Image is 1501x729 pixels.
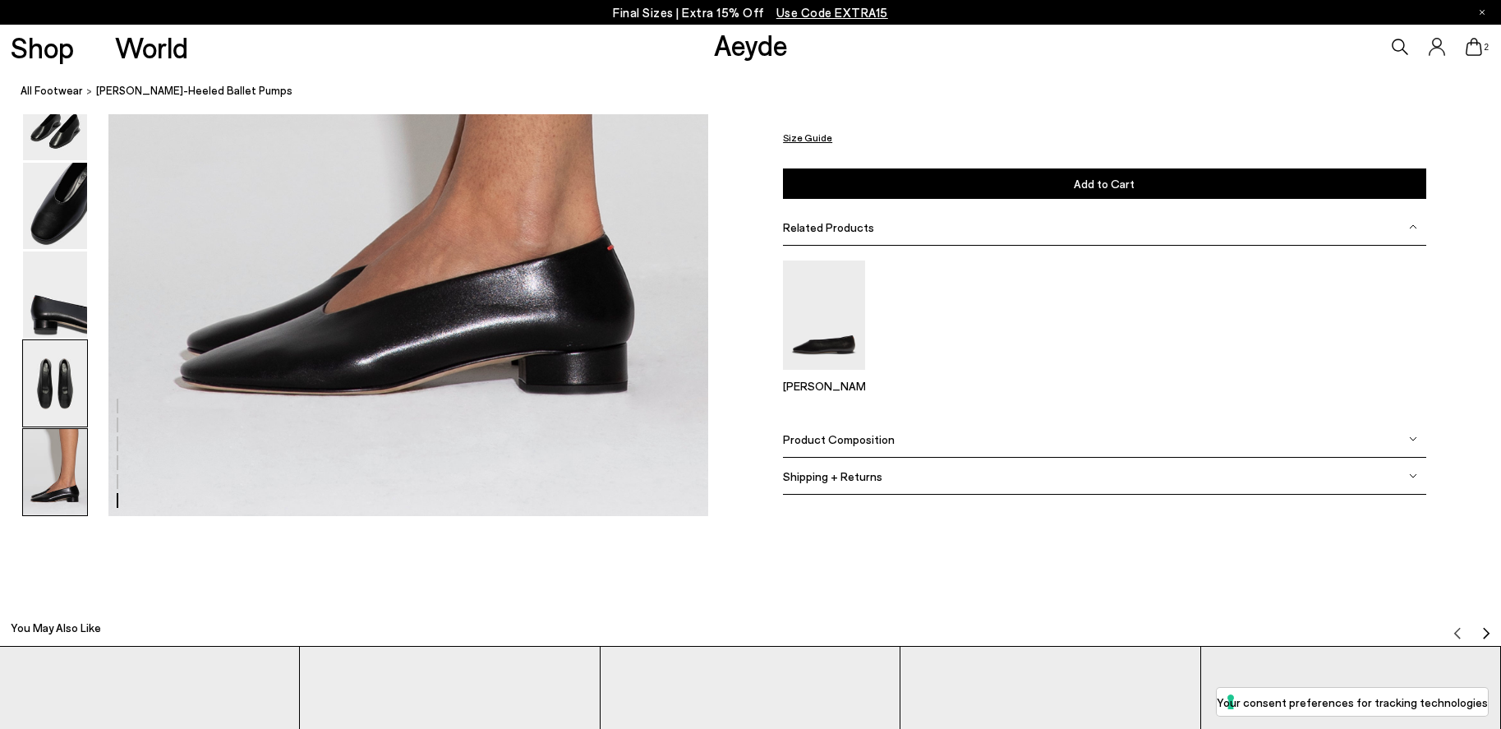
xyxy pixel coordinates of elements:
p: [PERSON_NAME] [783,379,865,393]
span: Product Composition [783,431,895,445]
img: Delia Low-Heeled Ballet Pumps - Image 2 [23,74,87,160]
img: Delia Low-Heeled Ballet Pumps - Image 6 [23,429,87,515]
a: All Footwear [21,82,83,99]
button: Previous slide [1451,615,1464,639]
span: Add to Cart [1074,176,1135,190]
span: [PERSON_NAME]-Heeled Ballet Pumps [96,82,292,99]
a: Kirsten Ballet Flats [PERSON_NAME] [783,358,865,393]
a: Shop [11,33,74,62]
a: 2 [1466,38,1482,56]
nav: breadcrumb [21,69,1501,114]
img: Delia Low-Heeled Ballet Pumps - Image 4 [23,251,87,338]
span: Shipping + Returns [783,468,882,482]
img: Delia Low-Heeled Ballet Pumps - Image 3 [23,163,87,249]
span: Navigate to /collections/ss25-final-sizes [776,5,888,20]
img: svg%3E [1409,223,1417,231]
img: svg%3E [1409,435,1417,443]
label: Your consent preferences for tracking technologies [1217,694,1488,711]
img: Kirsten Ballet Flats [783,261,865,370]
a: World [115,33,188,62]
p: Final Sizes | Extra 15% Off [613,2,888,23]
img: svg%3E [1409,472,1417,480]
button: Size Guide [783,127,832,147]
button: Next slide [1480,615,1493,639]
button: Your consent preferences for tracking technologies [1217,688,1488,716]
img: Delia Low-Heeled Ballet Pumps - Image 5 [23,340,87,427]
img: svg%3E [1451,627,1464,640]
h2: You May Also Like [11,620,101,636]
button: Add to Cart [783,168,1426,198]
span: Related Products [783,220,874,234]
img: svg%3E [1480,627,1493,640]
span: 2 [1482,43,1490,52]
a: Aeyde [714,27,788,62]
